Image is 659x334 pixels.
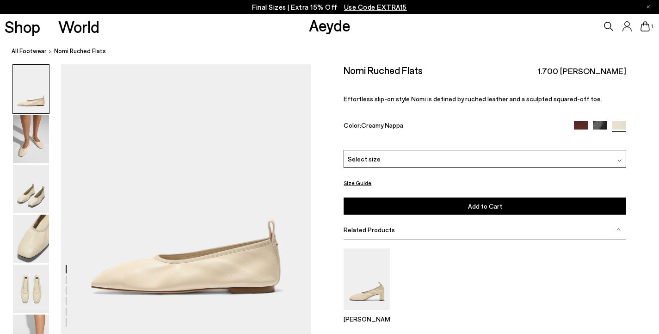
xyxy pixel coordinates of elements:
span: Nomi Ruched Flats [54,46,106,56]
img: Nomi Ruched Flats - Image 4 [13,215,49,263]
p: Effortless slip-on style Nomi is defined by ruched leather and a sculpted squared-off toe. [344,95,626,103]
a: Narissa Ruched Pumps [PERSON_NAME] [344,303,390,323]
img: svg%3E [616,227,621,232]
h2: Nomi Ruched Flats [344,64,423,76]
img: svg%3E [617,158,622,163]
a: Shop [5,19,40,35]
nav: breadcrumb [12,39,659,64]
span: Select size [348,154,381,164]
p: [PERSON_NAME] [344,315,390,323]
img: Nomi Ruched Flats - Image 1 [13,65,49,113]
img: Nomi Ruched Flats - Image 3 [13,165,49,213]
span: Add to Cart [468,202,502,210]
a: All Footwear [12,46,47,56]
img: Nomi Ruched Flats - Image 2 [13,115,49,163]
span: Creamy Nappa [361,121,403,129]
button: Add to Cart [344,198,626,215]
img: Narissa Ruched Pumps [344,248,390,310]
a: 1 [641,21,650,31]
p: Final Sizes | Extra 15% Off [252,1,407,13]
button: Size Guide [344,177,371,189]
div: Color: [344,121,565,132]
span: 1 [650,24,654,29]
span: Related Products [344,226,395,234]
a: Aeyde [309,15,351,35]
span: 1.700 [PERSON_NAME] [538,65,626,77]
img: Nomi Ruched Flats - Image 5 [13,265,49,313]
a: World [58,19,99,35]
span: Navigate to /collections/ss25-final-sizes [344,3,407,11]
